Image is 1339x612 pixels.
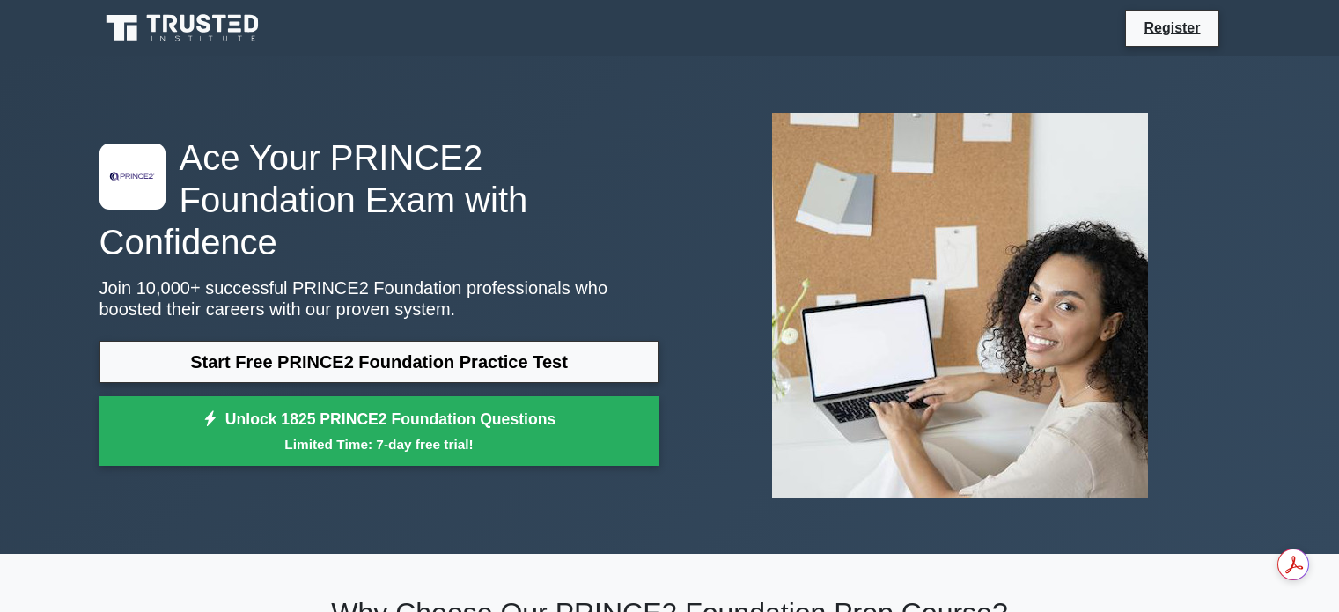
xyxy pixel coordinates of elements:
p: Join 10,000+ successful PRINCE2 Foundation professionals who boosted their careers with our prove... [99,277,659,320]
small: Limited Time: 7-day free trial! [121,434,637,454]
a: Register [1133,17,1210,39]
a: Start Free PRINCE2 Foundation Practice Test [99,341,659,383]
a: Unlock 1825 PRINCE2 Foundation QuestionsLimited Time: 7-day free trial! [99,396,659,467]
h1: Ace Your PRINCE2 Foundation Exam with Confidence [99,136,659,263]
